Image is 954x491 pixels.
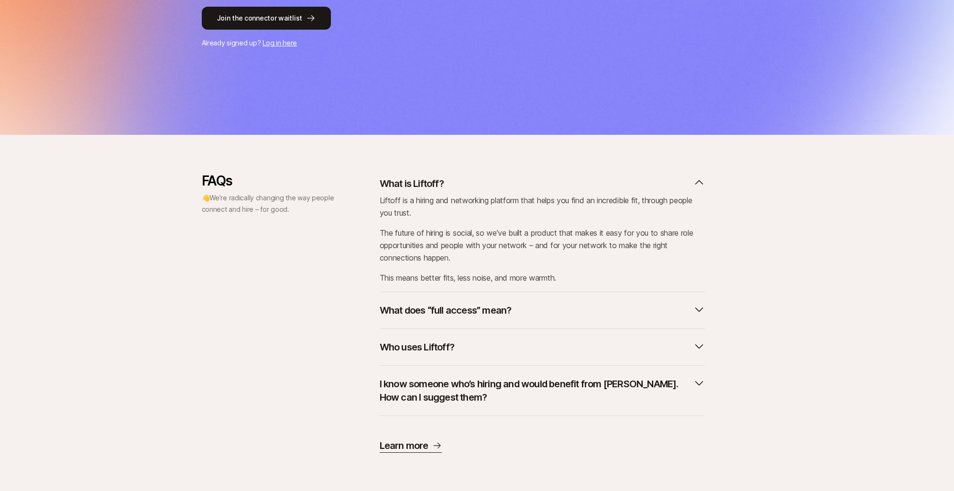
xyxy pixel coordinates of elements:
[380,194,705,284] div: What is Liftoff?
[380,173,705,194] button: What is Liftoff?
[202,37,753,49] p: Already signed up?
[263,39,297,47] a: Log in here
[380,340,454,354] p: Who uses Liftoff?
[380,377,690,404] p: I know someone who’s hiring and would benefit from [PERSON_NAME]. How can I suggest them?
[202,7,331,30] button: Join the connector waitlist
[380,272,705,284] p: This means better fits, less noise, and more warmth.
[380,337,705,358] button: Who uses Liftoff?
[380,304,512,317] p: What does “full access” mean?
[202,173,336,188] p: FAQs
[380,439,442,453] a: Learn more
[380,373,705,408] button: I know someone who’s hiring and would benefit from [PERSON_NAME]. How can I suggest them?
[202,7,753,30] a: Join the connector waitlist
[380,227,705,264] p: The future of hiring is social, so we’ve built a product that makes it easy for you to share role...
[380,439,428,452] p: Learn more
[202,192,336,215] p: 👋
[380,194,705,219] p: Liftoff is a hiring and networking platform that helps you find an incredible fit, through people...
[380,177,444,190] p: What is Liftoff?
[380,300,705,321] button: What does “full access” mean?
[202,194,334,213] span: We’re radically changing the way people connect and hire – for good.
